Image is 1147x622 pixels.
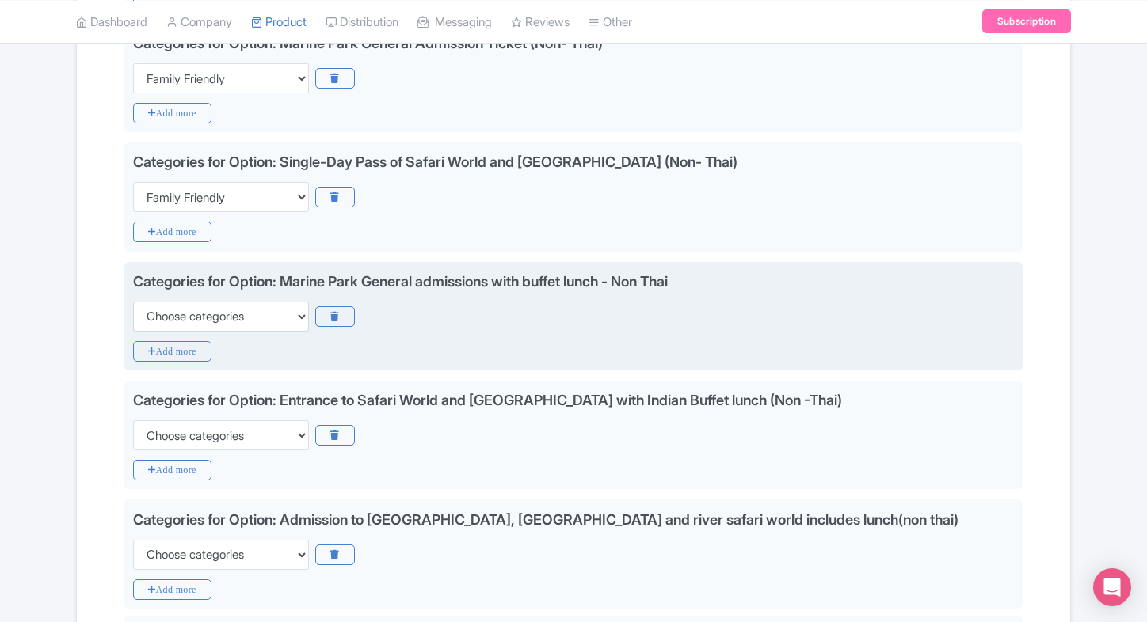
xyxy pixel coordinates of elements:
[133,222,211,242] i: Add more
[133,273,668,290] div: Categories for Option: Marine Park General admissions with buffet lunch - Non Thai
[133,103,211,123] i: Add more
[133,579,211,600] i: Add more
[133,154,737,170] div: Categories for Option: Single-Day Pass of Safari World and [GEOGRAPHIC_DATA] (Non- Thai)
[133,460,211,480] i: Add more
[133,35,603,51] div: Categories for Option: Marine Park General Admission Ticket (Non- Thai)
[133,341,211,362] i: Add more
[1093,568,1131,606] div: Open Intercom Messenger
[982,9,1071,33] a: Subscription
[133,511,958,528] div: Categories for Option: Admission to [GEOGRAPHIC_DATA], [GEOGRAPHIC_DATA] and river safari world i...
[133,392,842,408] div: Categories for Option: Entrance to Safari World and [GEOGRAPHIC_DATA] with Indian Buffet lunch (N...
